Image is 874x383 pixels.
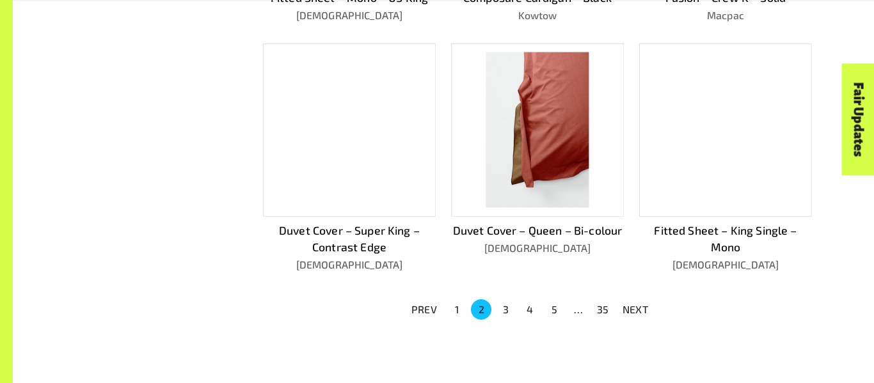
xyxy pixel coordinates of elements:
p: NEXT [623,302,648,317]
nav: pagination navigation [404,298,656,321]
button: PREV [404,298,445,321]
button: NEXT [615,298,656,321]
button: Go to page 5 [544,299,564,320]
button: Go to page 3 [495,299,516,320]
p: Macpac [639,8,812,23]
button: page 2 [471,299,491,320]
p: Duvet Cover – Queen – Bi-colour [451,222,624,238]
p: [DEMOGRAPHIC_DATA] [451,240,624,256]
a: Duvet Cover – Super King – Contrast Edge[DEMOGRAPHIC_DATA] [263,43,436,272]
p: [DEMOGRAPHIC_DATA] [639,257,812,272]
p: PREV [411,302,437,317]
p: [DEMOGRAPHIC_DATA] [263,257,436,272]
button: Go to page 4 [520,299,540,320]
div: … [568,302,589,317]
p: Kowtow [451,8,624,23]
a: Duvet Cover – Queen – Bi-colour[DEMOGRAPHIC_DATA] [451,43,624,272]
p: [DEMOGRAPHIC_DATA] [263,8,436,23]
a: Fitted Sheet – King Single – Mono[DEMOGRAPHIC_DATA] [639,43,812,272]
button: Go to page 35 [592,299,613,320]
p: Duvet Cover – Super King – Contrast Edge [263,222,436,256]
p: Fitted Sheet – King Single – Mono [639,222,812,256]
button: Go to page 1 [447,299,467,320]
